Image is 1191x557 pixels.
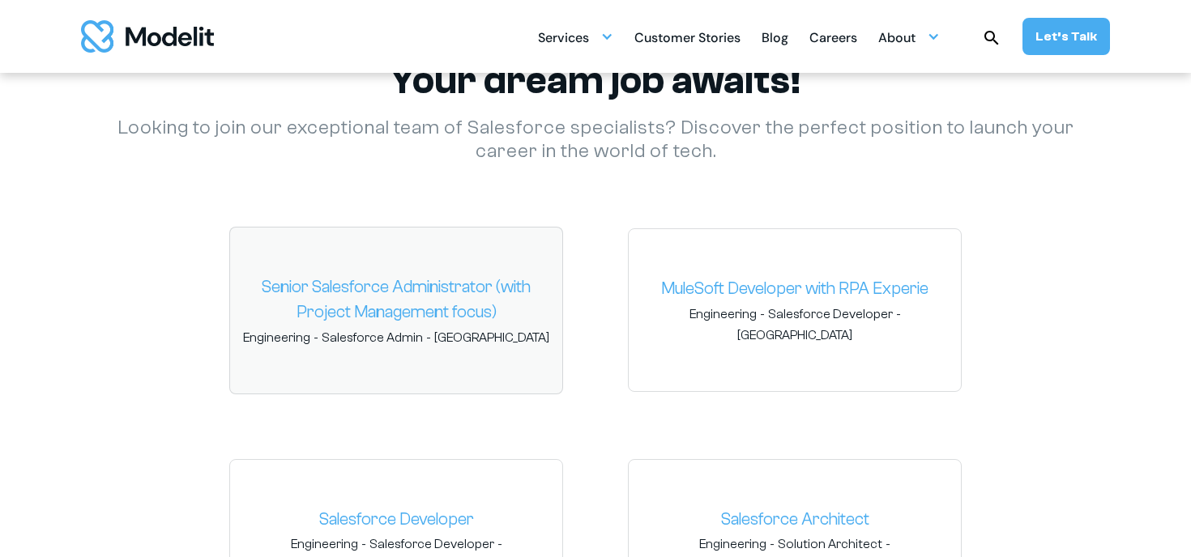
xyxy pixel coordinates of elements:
span: Engineering [243,329,310,347]
span: Engineering [699,535,766,553]
a: Senior Salesforce Administrator (with Project Management focus) [243,274,549,325]
img: modelit logo [81,20,214,53]
a: Blog [762,21,788,53]
span: Salesforce Developer [768,305,893,323]
span: - - [642,305,948,344]
span: - - [243,329,549,347]
span: Engineering [689,305,757,323]
span: Salesforce Admin [322,329,423,347]
span: Engineering [291,535,358,553]
span: Solution Architect [778,535,882,553]
span: [GEOGRAPHIC_DATA] [737,326,852,344]
span: [GEOGRAPHIC_DATA] [434,329,549,347]
a: Let’s Talk [1022,18,1110,55]
div: About [878,23,916,55]
div: Services [538,23,589,55]
a: Salesforce Developer [243,507,549,533]
div: Let’s Talk [1035,28,1097,45]
div: About [878,21,940,53]
h2: Your dream job awaits! [93,57,1098,104]
a: Careers [809,21,857,53]
a: MuleSoft Developer with RPA Experie [642,276,948,302]
div: Services [538,21,613,53]
div: Customer Stories [634,23,741,55]
p: Looking to join our exceptional team of Salesforce specialists? Discover the perfect position to ... [93,117,1098,164]
a: Customer Stories [634,21,741,53]
div: Blog [762,23,788,55]
a: Salesforce Architect [642,507,948,533]
div: Careers [809,23,857,55]
a: home [81,20,214,53]
span: Salesforce Developer [369,535,494,553]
